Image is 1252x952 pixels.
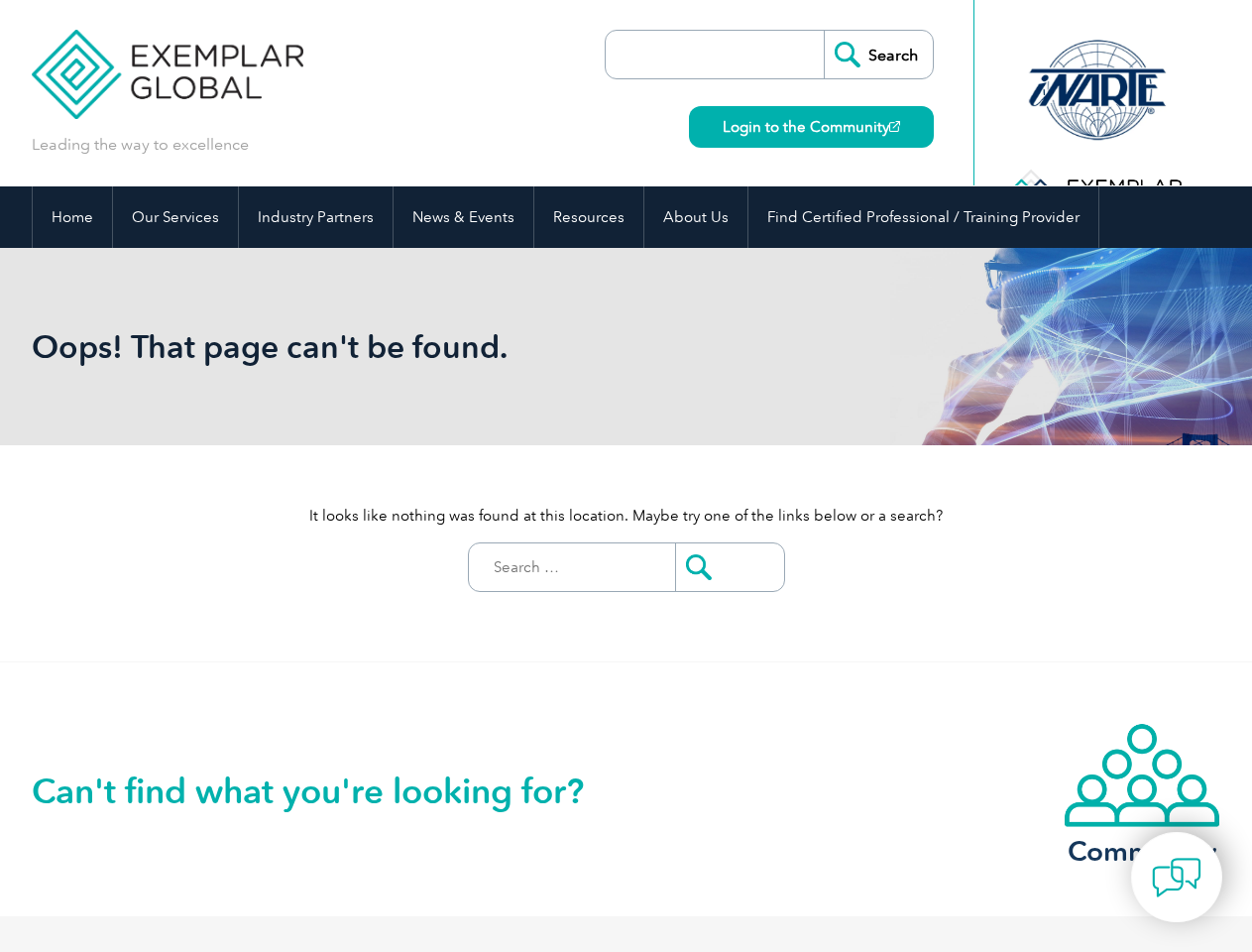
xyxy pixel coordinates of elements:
[644,186,747,248] a: About Us
[394,186,533,248] a: News & Events
[889,121,900,132] img: open_square.png
[32,134,249,156] p: Leading the way to excellence
[32,327,793,366] h1: Oops! That page can't be found.
[675,543,784,591] input: Submit
[113,186,238,248] a: Our Services
[1152,853,1201,902] img: contact-chat.png
[32,505,1221,527] p: It looks like nothing was found at this location. Maybe try one of the links below or a search?
[33,186,112,248] a: Home
[1063,839,1221,864] h3: Community
[1063,722,1221,864] a: Community
[534,186,643,248] a: Resources
[824,31,933,78] input: Search
[239,186,393,248] a: Industry Partners
[1063,722,1221,829] img: icon-community.webp
[32,775,626,807] h2: Can't find what you're looking for?
[689,106,934,148] a: Login to the Community
[748,186,1098,248] a: Find Certified Professional / Training Provider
